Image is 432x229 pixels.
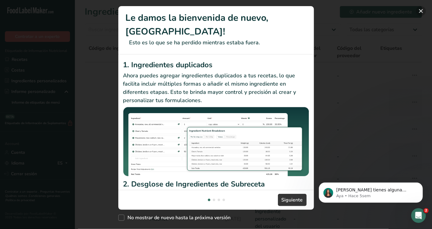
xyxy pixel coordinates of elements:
[278,194,307,206] button: Siguiente
[424,208,429,213] span: 2
[310,170,432,212] iframe: Intercom notifications mensaje
[411,208,426,223] iframe: Intercom live chat
[123,107,309,176] img: Ingredientes duplicados
[124,215,231,221] span: No mostrar de nuevo hasta la próxima versión
[126,39,307,47] p: Esto es lo que se ha perdido mientras estaba fuera.
[123,59,309,70] h2: 1. Ingredientes duplicados
[123,72,309,105] p: Ahora puedes agregar ingredientes duplicados a tus recetas, lo que facilita incluir múltiples for...
[123,179,309,190] h2: 2. Desglose de Ingredientes de Subreceta
[282,196,303,204] span: Siguiente
[126,11,307,39] h1: Le damos la bienvenida de nuevo, [GEOGRAPHIC_DATA]!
